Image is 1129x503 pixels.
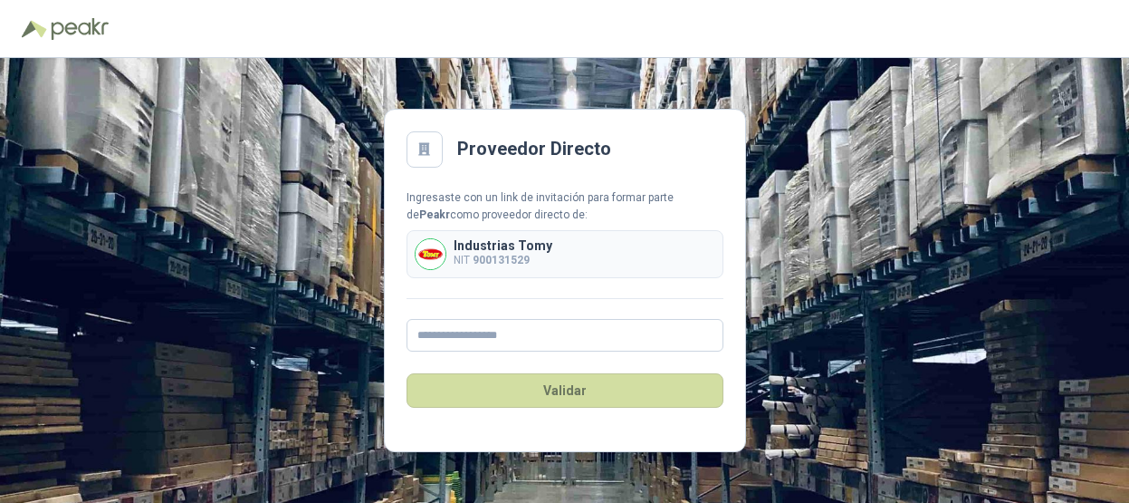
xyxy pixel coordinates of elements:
[457,135,611,163] h2: Proveedor Directo
[416,239,445,269] img: Company Logo
[407,373,723,408] button: Validar
[454,252,552,269] p: NIT
[473,254,530,266] b: 900131529
[419,208,450,221] b: Peakr
[407,189,723,224] div: Ingresaste con un link de invitación para formar parte de como proveedor directo de:
[22,20,47,38] img: Logo
[454,239,552,252] p: Industrias Tomy
[51,18,109,40] img: Peakr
